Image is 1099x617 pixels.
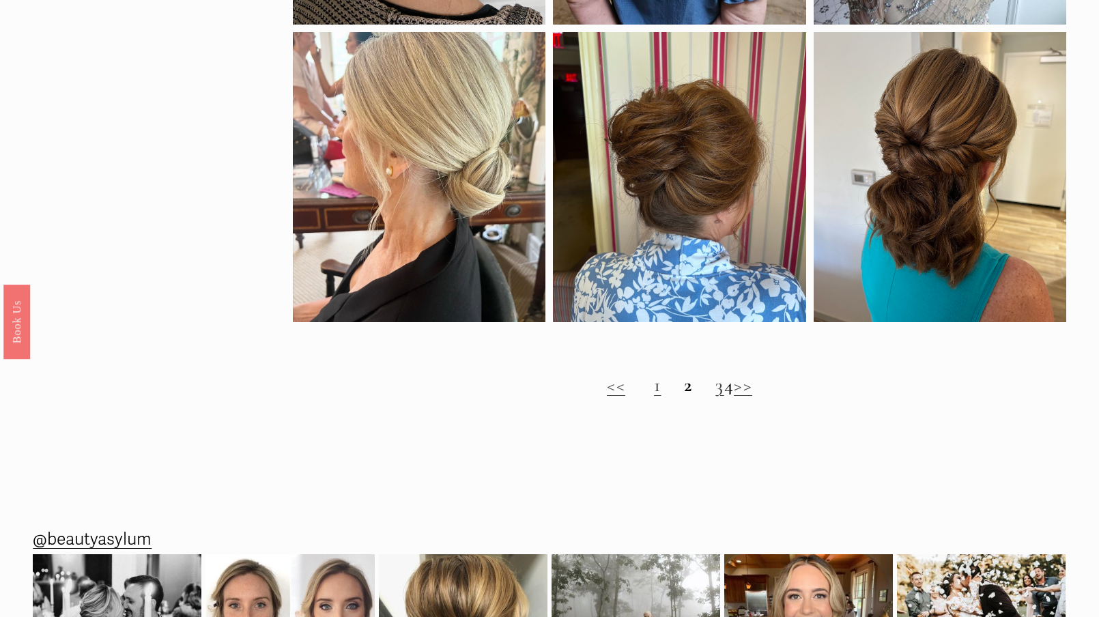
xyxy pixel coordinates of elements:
[734,373,752,397] a: >>
[607,373,625,397] a: <<
[684,373,692,397] strong: 2
[293,374,1066,397] h2: 4
[3,285,30,359] a: Book Us
[715,373,724,397] a: 3
[33,524,152,555] a: @beautyasylum
[654,373,661,397] a: 1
